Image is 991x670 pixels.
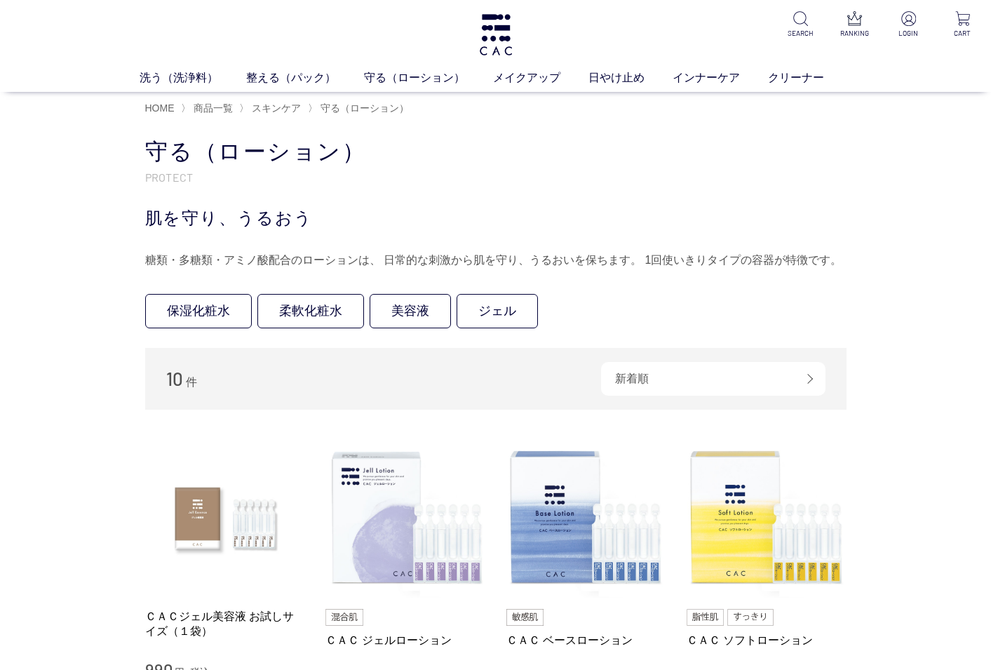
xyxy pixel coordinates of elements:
a: 柔軟化粧水 [257,294,364,328]
div: 新着順 [601,362,825,396]
img: 脂性肌 [687,609,724,626]
a: 保湿化粧水 [145,294,252,328]
a: ジェル [457,294,538,328]
p: CART [945,28,980,39]
li: 〉 [239,102,304,115]
h1: 守る（ローション） [145,137,847,167]
p: RANKING [837,28,872,39]
a: 守る（ローション） [318,102,409,114]
a: 美容液 [370,294,451,328]
a: 商品一覧 [191,102,233,114]
a: 整える（パック） [246,69,364,86]
a: 日やけ止め [588,69,673,86]
img: すっきり [727,609,774,626]
span: 10 [166,368,183,389]
div: 糖類・多糖類・アミノ酸配合のローションは、 日常的な刺激から肌を守り、うるおいを保ちます。 1回使いきりタイプの容器が特徴です。 [145,249,847,272]
a: ＣＡＣ ジェルローション [325,633,485,648]
a: クリーナー [768,69,852,86]
p: LOGIN [891,28,926,39]
a: LOGIN [891,11,926,39]
a: ＣＡＣ ソフトローション [687,633,847,648]
li: 〉 [308,102,412,115]
img: ＣＡＣ ソフトローション [687,438,847,598]
div: 肌を守り、うるおう [145,206,847,231]
img: ＣＡＣ ベースローション [506,438,666,598]
a: ＣＡＣジェル美容液 お試しサイズ（１袋） [145,609,305,639]
img: 敏感肌 [506,609,544,626]
p: SEARCH [783,28,818,39]
a: HOME [145,102,175,114]
a: スキンケア [249,102,301,114]
a: メイクアップ [493,69,588,86]
img: logo [478,14,514,55]
span: 守る（ローション） [321,102,409,114]
span: スキンケア [252,102,301,114]
li: 〉 [181,102,236,115]
a: RANKING [837,11,872,39]
a: ＣＡＣ ベースローション [506,633,666,648]
a: 守る（ローション） [364,69,493,86]
a: SEARCH [783,11,818,39]
a: インナーケア [673,69,768,86]
span: 件 [186,376,197,388]
img: ＣＡＣ ジェルローション [325,438,485,598]
a: 洗う（洗浄料） [140,69,246,86]
img: ＣＡＣジェル美容液 お試しサイズ（１袋） [145,438,305,598]
p: PROTECT [145,170,847,185]
span: 商品一覧 [194,102,233,114]
img: 混合肌 [325,609,363,626]
a: CART [945,11,980,39]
